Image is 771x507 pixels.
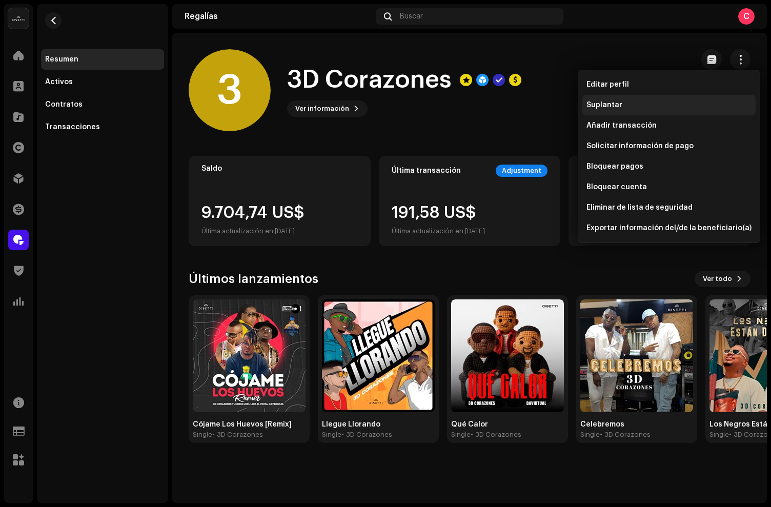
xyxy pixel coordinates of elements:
[580,299,693,412] img: 30e5352d-7692-46ee-8402-caf598989ff0
[41,94,164,115] re-m-nav-item: Contratos
[451,431,471,439] div: Single
[392,225,485,237] div: Última actualización en [DATE]
[193,299,306,412] img: 6f7d3fd4-95e1-4050-a640-5b287a1f34a1
[496,165,547,177] div: Adjustment
[45,55,78,64] div: Resumen
[580,420,693,429] div: Celebremos
[703,269,732,289] span: Ver todo
[45,123,100,131] div: Transacciones
[451,420,564,429] div: Qué Calor
[600,431,651,439] div: • 3D Corazones
[451,299,564,412] img: 3465e2f0-1864-4bd3-94a6-6ae0f7558845
[322,299,435,412] img: 0f200501-00f8-4995-8355-e12689b4fe04
[400,12,423,21] span: Buscar
[185,12,372,21] div: Regalías
[341,431,392,439] div: • 3D Corazones
[41,72,164,92] re-m-nav-item: Activos
[287,100,368,117] button: Ver información
[586,142,694,150] span: Solicitar información de pago
[193,431,212,439] div: Single
[586,163,643,171] span: Bloquear pagos
[201,225,305,237] div: Última actualización en [DATE]
[189,156,371,246] re-o-card-value: Saldo
[45,78,73,86] div: Activos
[569,156,750,246] re-o-card-value: Totales de estados de cuenta
[287,64,452,96] h1: 3D Corazones
[586,121,657,130] span: Añadir transacción
[45,100,83,109] div: Contratos
[201,165,358,173] div: Saldo
[586,183,647,191] span: Bloquear cuenta
[695,271,750,287] button: Ver todo
[41,49,164,70] re-m-nav-item: Resumen
[709,431,729,439] div: Single
[322,420,435,429] div: Llegue Llorando
[738,8,755,25] div: C
[580,431,600,439] div: Single
[41,117,164,137] re-m-nav-item: Transacciones
[8,8,29,29] img: 02a7c2d3-3c89-4098-b12f-2ff2945c95ee
[471,431,521,439] div: • 3D Corazones
[322,431,341,439] div: Single
[189,49,271,131] div: 3
[586,101,622,109] span: Suplantar
[193,420,306,429] div: Cójame Los Huevos [Remix]
[392,167,461,175] div: Última transacción
[189,271,318,287] h3: Últimos lanzamientos
[586,224,752,232] span: Exportar información del/de la beneficiario(a)
[586,204,693,212] span: Eliminar de lista de seguridad
[586,80,629,89] span: Editar perfil
[212,431,263,439] div: • 3D Corazones
[295,98,349,119] span: Ver información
